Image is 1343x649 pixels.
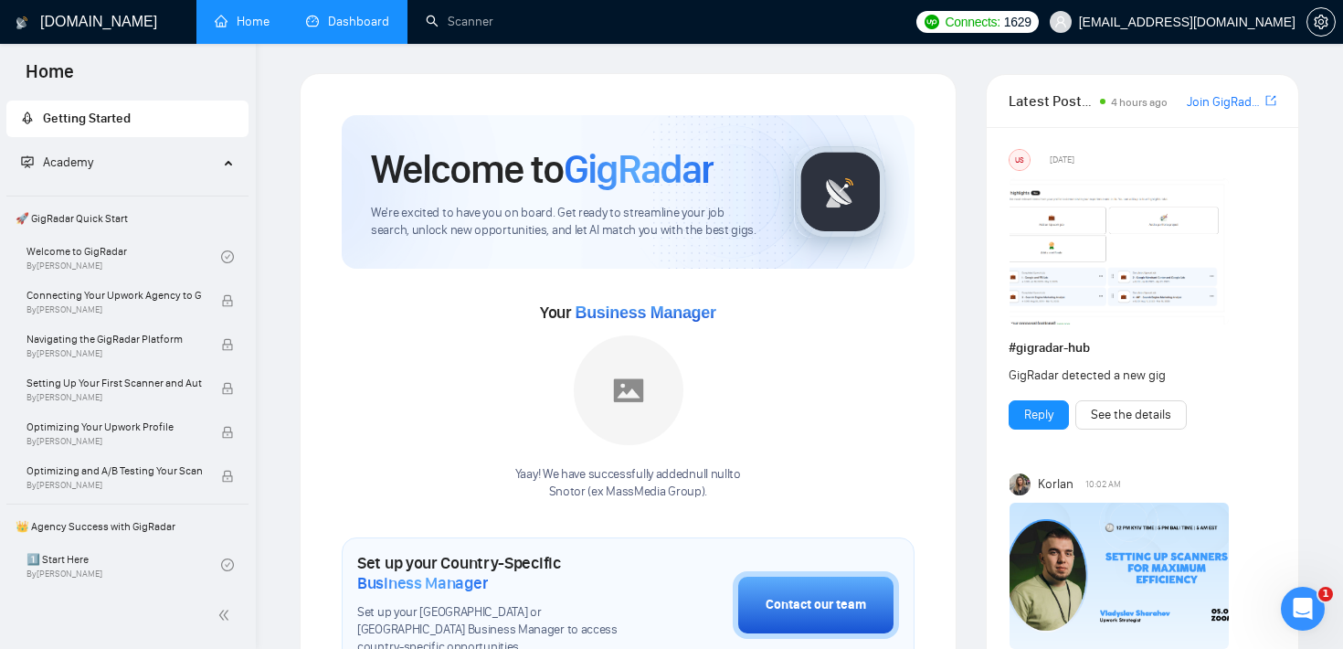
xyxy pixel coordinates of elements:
[306,14,389,29] a: dashboardDashboard
[515,466,741,501] div: Yaay! We have successfully added null null to
[26,545,221,585] a: 1️⃣ Start HereBy[PERSON_NAME]
[574,335,683,445] img: placeholder.png
[221,559,234,571] span: check-circle
[26,237,221,277] a: Welcome to GigRadarBy[PERSON_NAME]
[733,571,899,639] button: Contact our team
[1010,503,1229,649] img: F09DQRWLC0N-Event%20with%20Vlad%20Sharahov.png
[6,101,249,137] li: Getting Started
[159,460,206,496] span: neutral face reaction
[217,460,243,496] span: 😃
[21,154,93,170] span: Academy
[1306,15,1336,29] a: setting
[1010,150,1030,170] div: US
[26,330,202,348] span: Navigating the GigRadar Platform
[122,460,148,496] span: 😞
[22,442,344,462] div: Did this answer your question?
[1085,476,1121,493] span: 10:02 AM
[1038,474,1073,495] span: Korlan
[1091,405,1171,425] a: See the details
[221,294,234,307] span: lock
[206,460,254,496] span: smiley reaction
[575,303,715,322] span: Business Manager
[1265,92,1276,110] a: export
[26,348,202,359] span: By [PERSON_NAME]
[1265,93,1276,108] span: export
[221,250,234,263] span: check-circle
[217,606,236,624] span: double-left
[16,8,28,37] img: logo
[515,484,741,501] p: Snotor (ex MassMedia Group) .
[221,426,234,439] span: lock
[110,519,256,534] a: Open in help center
[1024,405,1053,425] a: Reply
[21,155,34,168] span: fund-projection-screen
[1009,90,1095,112] span: Latest Posts from the GigRadar Community
[21,112,34,124] span: rocket
[26,304,202,315] span: By [PERSON_NAME]
[766,595,866,615] div: Contact our team
[26,286,202,304] span: Connecting Your Upwork Agency to GigRadar
[321,7,354,40] div: Close
[221,338,234,351] span: lock
[11,59,89,97] span: Home
[1009,338,1276,358] h1: # gigradar-hub
[795,146,886,238] img: gigradar-logo.png
[169,460,196,496] span: 😐
[1009,366,1223,386] div: GigRadar detected a new gig
[1111,96,1168,109] span: 4 hours ago
[26,374,202,392] span: Setting Up Your First Scanner and Auto-Bidder
[286,7,321,42] button: Expand window
[1075,400,1187,430] button: See the details
[26,436,202,447] span: By [PERSON_NAME]
[111,460,159,496] span: disappointed reaction
[26,480,202,491] span: By [PERSON_NAME]
[1050,152,1074,168] span: [DATE]
[26,418,202,436] span: Optimizing Your Upwork Profile
[26,462,202,480] span: Optimizing and A/B Testing Your Scanner for Better Results
[564,144,714,194] span: GigRadar
[221,382,234,395] span: lock
[1307,15,1335,29] span: setting
[221,470,234,483] span: lock
[43,154,93,170] span: Academy
[371,205,765,239] span: We're excited to have you on board. Get ready to streamline your job search, unlock new opportuni...
[925,15,939,29] img: upwork-logo.png
[1318,587,1333,601] span: 1
[1054,16,1067,28] span: user
[1187,92,1262,112] a: Join GigRadar Slack Community
[43,111,131,126] span: Getting Started
[371,144,714,194] h1: Welcome to
[1306,7,1336,37] button: setting
[1009,400,1069,430] button: Reply
[8,508,247,545] span: 👑 Agency Success with GigRadar
[1004,12,1031,32] span: 1629
[26,392,202,403] span: By [PERSON_NAME]
[12,7,47,42] button: go back
[215,14,270,29] a: homeHome
[357,553,641,593] h1: Set up your Country-Specific
[945,12,999,32] span: Connects:
[8,200,247,237] span: 🚀 GigRadar Quick Start
[540,303,716,323] span: Your
[1010,473,1031,495] img: Korlan
[426,14,493,29] a: searchScanner
[1010,178,1229,324] img: F09354QB7SM-image.png
[357,573,488,593] span: Business Manager
[1281,587,1325,631] iframe: Intercom live chat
